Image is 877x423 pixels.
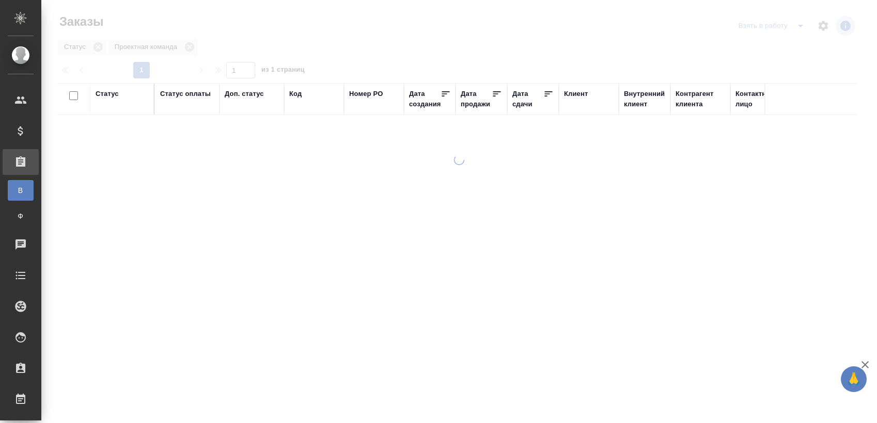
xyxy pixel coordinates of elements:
div: Клиент [564,89,588,99]
span: Ф [13,211,28,221]
div: Дата создания [409,89,441,109]
a: Ф [8,206,34,226]
div: Дата сдачи [512,89,543,109]
span: В [13,185,28,196]
div: Внутренний клиент [624,89,665,109]
div: Контрагент клиента [676,89,725,109]
div: Статус оплаты [160,89,211,99]
span: 🙏 [845,368,863,390]
div: Номер PO [349,89,383,99]
div: Код [289,89,302,99]
div: Доп. статус [225,89,264,99]
div: Статус [96,89,119,99]
a: В [8,180,34,201]
div: Дата продажи [461,89,492,109]
button: 🙏 [841,366,867,392]
div: Контактное лицо [735,89,785,109]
